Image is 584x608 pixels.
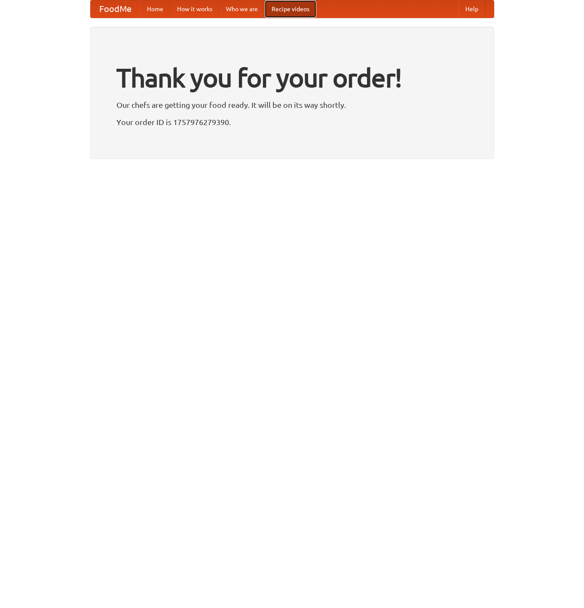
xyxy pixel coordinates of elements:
[116,98,468,111] p: Our chefs are getting your food ready. It will be on its way shortly.
[459,0,485,18] a: Help
[116,116,468,128] p: Your order ID is 1757976279390.
[265,0,316,18] a: Recipe videos
[116,57,468,98] h1: Thank you for your order!
[140,0,170,18] a: Home
[91,0,140,18] a: FoodMe
[170,0,219,18] a: How it works
[219,0,265,18] a: Who we are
